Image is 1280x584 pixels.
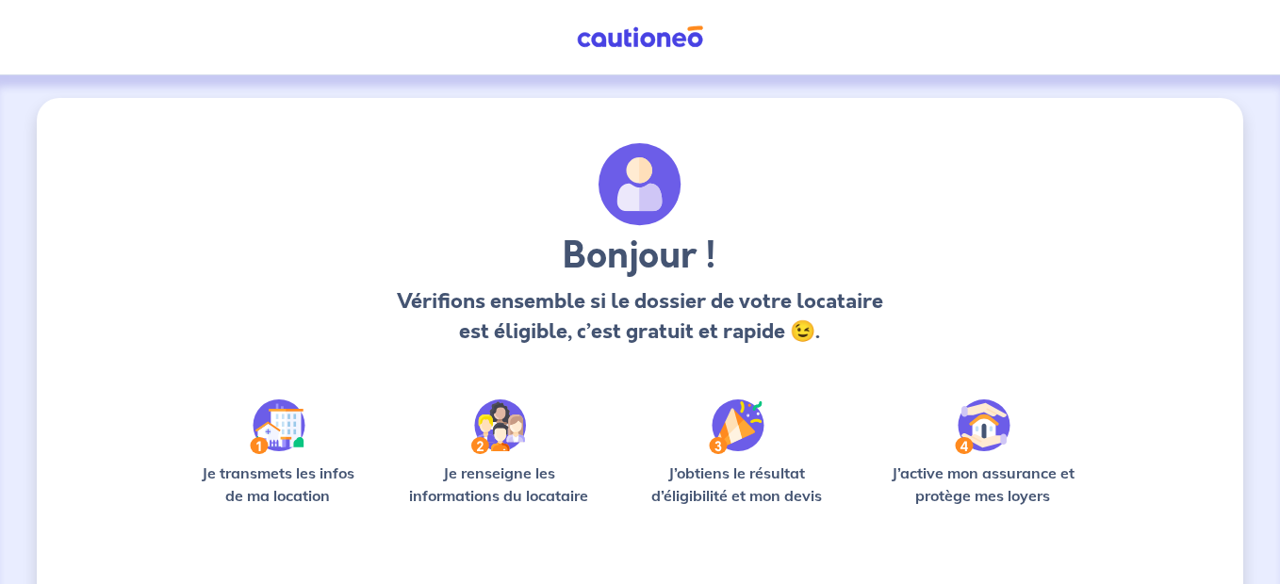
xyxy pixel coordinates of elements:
img: /static/c0a346edaed446bb123850d2d04ad552/Step-2.svg [471,399,526,454]
img: /static/f3e743aab9439237c3e2196e4328bba9/Step-3.svg [709,399,764,454]
p: J’obtiens le résultat d’éligibilité et mon devis [631,462,844,507]
h3: Bonjour ! [391,234,888,279]
p: Vérifions ensemble si le dossier de votre locataire est éligible, c’est gratuit et rapide 😉. [391,286,888,347]
img: /static/bfff1cf634d835d9112899e6a3df1a5d/Step-4.svg [955,399,1010,454]
img: /static/90a569abe86eec82015bcaae536bd8e6/Step-1.svg [250,399,305,454]
p: Je renseigne les informations du locataire [398,462,600,507]
p: J’active mon assurance et protège mes loyers [873,462,1092,507]
p: Je transmets les infos de ma location [188,462,368,507]
img: Cautioneo [569,25,711,49]
img: archivate [599,143,681,226]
